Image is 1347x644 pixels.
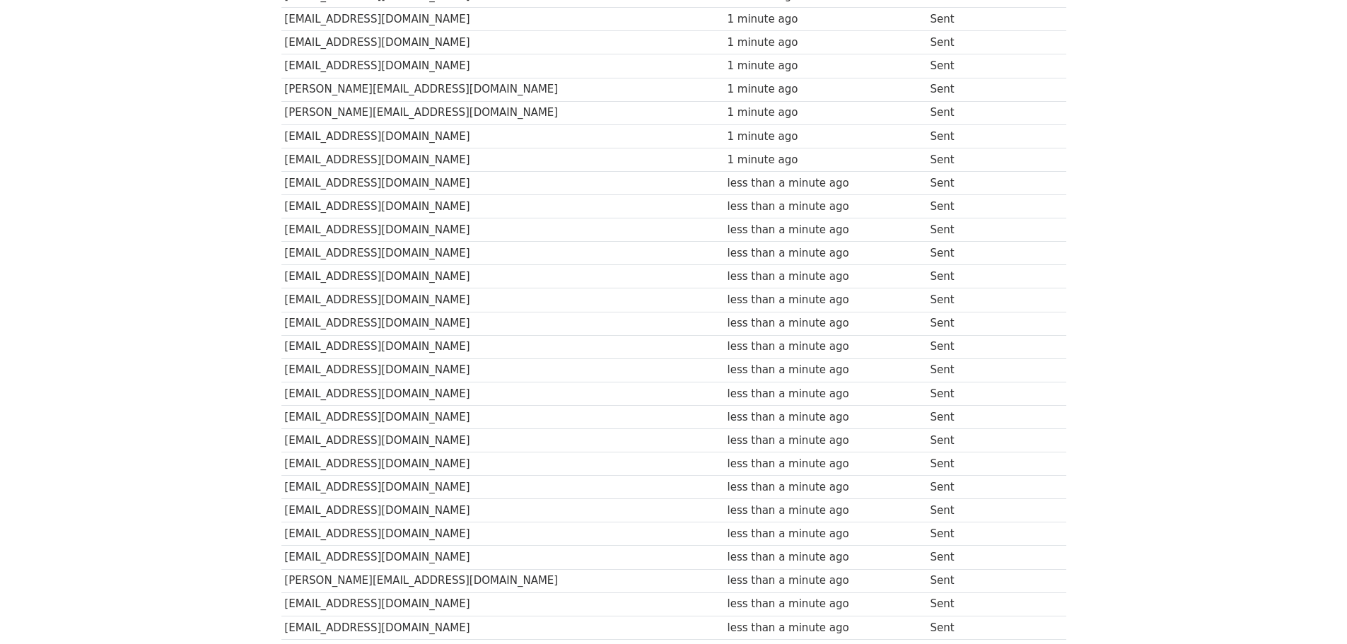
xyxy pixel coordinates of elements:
div: less than a minute ago [727,503,923,519]
div: less than a minute ago [727,269,923,285]
div: less than a minute ago [727,199,923,215]
div: 1 minute ago [727,11,923,28]
td: Sent [927,592,999,616]
td: [EMAIL_ADDRESS][DOMAIN_NAME] [281,499,724,522]
td: [EMAIL_ADDRESS][DOMAIN_NAME] [281,592,724,616]
td: Sent [927,405,999,428]
td: Sent [927,171,999,194]
td: [EMAIL_ADDRESS][DOMAIN_NAME] [281,171,724,194]
div: less than a minute ago [727,222,923,238]
td: Sent [927,522,999,546]
td: Sent [927,382,999,405]
td: Sent [927,358,999,382]
td: [EMAIL_ADDRESS][DOMAIN_NAME] [281,358,724,382]
td: Sent [927,242,999,265]
td: [EMAIL_ADDRESS][DOMAIN_NAME] [281,195,724,218]
td: [EMAIL_ADDRESS][DOMAIN_NAME] [281,148,724,171]
td: [EMAIL_ADDRESS][DOMAIN_NAME] [281,8,724,31]
td: Sent [927,616,999,639]
td: Sent [927,546,999,569]
td: [EMAIL_ADDRESS][DOMAIN_NAME] [281,124,724,148]
td: [EMAIL_ADDRESS][DOMAIN_NAME] [281,335,724,358]
td: Sent [927,8,999,31]
td: Sent [927,218,999,242]
td: [EMAIL_ADDRESS][DOMAIN_NAME] [281,312,724,335]
div: less than a minute ago [727,549,923,566]
td: Sent [927,148,999,171]
td: [EMAIL_ADDRESS][DOMAIN_NAME] [281,288,724,312]
td: [EMAIL_ADDRESS][DOMAIN_NAME] [281,452,724,476]
td: [PERSON_NAME][EMAIL_ADDRESS][DOMAIN_NAME] [281,101,724,124]
div: 1 minute ago [727,129,923,145]
div: less than a minute ago [727,362,923,378]
td: Sent [927,124,999,148]
div: 1 minute ago [727,58,923,74]
div: 1 minute ago [727,35,923,51]
td: [PERSON_NAME][EMAIL_ADDRESS][DOMAIN_NAME] [281,78,724,101]
div: less than a minute ago [727,292,923,308]
div: less than a minute ago [727,433,923,449]
td: [PERSON_NAME][EMAIL_ADDRESS][DOMAIN_NAME] [281,569,724,592]
td: Sent [927,569,999,592]
div: less than a minute ago [727,596,923,612]
td: Sent [927,78,999,101]
div: less than a minute ago [727,479,923,496]
td: [EMAIL_ADDRESS][DOMAIN_NAME] [281,242,724,265]
td: Sent [927,452,999,476]
td: [EMAIL_ADDRESS][DOMAIN_NAME] [281,54,724,78]
td: Sent [927,499,999,522]
td: Sent [927,288,999,312]
td: Sent [927,265,999,288]
td: [EMAIL_ADDRESS][DOMAIN_NAME] [281,476,724,499]
div: less than a minute ago [727,315,923,332]
td: Sent [927,195,999,218]
td: Sent [927,335,999,358]
div: less than a minute ago [727,175,923,192]
td: Sent [927,428,999,452]
div: less than a minute ago [727,245,923,262]
td: [EMAIL_ADDRESS][DOMAIN_NAME] [281,616,724,639]
td: [EMAIL_ADDRESS][DOMAIN_NAME] [281,405,724,428]
td: [EMAIL_ADDRESS][DOMAIN_NAME] [281,218,724,242]
div: 1 minute ago [727,152,923,168]
td: [EMAIL_ADDRESS][DOMAIN_NAME] [281,31,724,54]
td: [EMAIL_ADDRESS][DOMAIN_NAME] [281,382,724,405]
div: less than a minute ago [727,386,923,402]
td: [EMAIL_ADDRESS][DOMAIN_NAME] [281,522,724,546]
td: Sent [927,101,999,124]
div: less than a minute ago [727,456,923,472]
div: less than a minute ago [727,573,923,589]
iframe: Chat Widget [1276,576,1347,644]
td: Sent [927,54,999,78]
td: Sent [927,31,999,54]
div: less than a minute ago [727,526,923,542]
td: [EMAIL_ADDRESS][DOMAIN_NAME] [281,546,724,569]
div: 1 minute ago [727,81,923,98]
td: [EMAIL_ADDRESS][DOMAIN_NAME] [281,265,724,288]
div: less than a minute ago [727,409,923,426]
div: less than a minute ago [727,620,923,636]
div: 1 minute ago [727,105,923,121]
div: less than a minute ago [727,339,923,355]
td: [EMAIL_ADDRESS][DOMAIN_NAME] [281,428,724,452]
td: Sent [927,476,999,499]
td: Sent [927,312,999,335]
